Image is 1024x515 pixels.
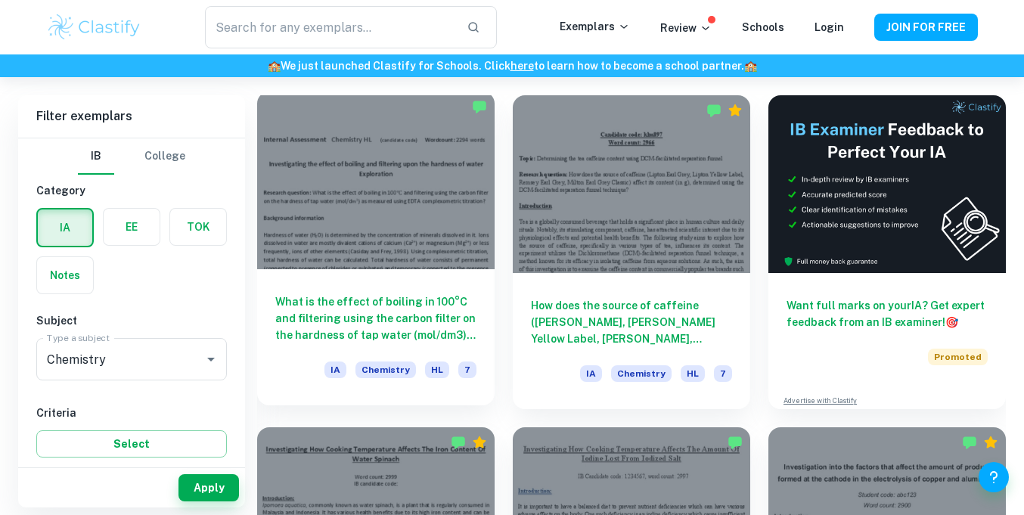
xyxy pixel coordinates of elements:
img: Marked [451,435,466,450]
button: Open [200,349,222,370]
div: Premium [472,435,487,450]
button: Select [36,430,227,458]
img: Clastify logo [46,12,142,42]
img: Thumbnail [768,95,1006,273]
div: Filter type choice [78,138,185,175]
span: 7 [714,365,732,382]
h6: How does the source of caffeine ([PERSON_NAME], [PERSON_NAME] Yellow Label, [PERSON_NAME], [PERSO... [531,297,732,347]
a: Login [815,21,844,33]
img: Marked [706,103,721,118]
a: Advertise with Clastify [784,396,857,406]
h6: Filter exemplars [18,95,245,138]
span: IA [324,361,346,378]
h6: Category [36,182,227,199]
span: IA [580,365,602,382]
span: 🎯 [945,316,958,328]
h6: Subject [36,312,227,329]
div: Premium [728,103,743,118]
img: Marked [728,435,743,450]
h6: What is the effect of boiling in 100°C and filtering using the carbon filter on the hardness of t... [275,293,476,343]
h6: We just launched Clastify for Schools. Click to learn how to become a school partner. [3,57,1021,74]
span: Chemistry [611,365,672,382]
a: How does the source of caffeine ([PERSON_NAME], [PERSON_NAME] Yellow Label, [PERSON_NAME], [PERSO... [513,95,750,409]
a: Want full marks on yourIA? Get expert feedback from an IB examiner!PromotedAdvertise with Clastify [768,95,1006,409]
img: Marked [472,99,487,114]
button: JOIN FOR FREE [874,14,978,41]
img: Marked [962,435,977,450]
a: Schools [742,21,784,33]
button: Help and Feedback [979,462,1009,492]
button: EE [104,209,160,245]
span: 7 [458,361,476,378]
button: Notes [37,257,93,293]
h6: Criteria [36,405,227,421]
label: Type a subject [47,331,110,344]
span: HL [681,365,705,382]
span: HL [425,361,449,378]
p: Review [660,20,712,36]
div: Premium [983,435,998,450]
button: College [144,138,185,175]
input: Search for any exemplars... [205,6,455,48]
button: IB [78,138,114,175]
button: Apply [178,474,239,501]
span: Chemistry [355,361,416,378]
h6: Want full marks on your IA ? Get expert feedback from an IB examiner! [787,297,988,330]
span: Promoted [928,349,988,365]
button: IA [38,209,92,246]
a: What is the effect of boiling in 100°C and filtering using the carbon filter on the hardness of t... [257,95,495,409]
button: TOK [170,209,226,245]
span: 🏫 [268,60,281,72]
span: 🏫 [744,60,757,72]
a: here [510,60,534,72]
p: Exemplars [560,18,630,35]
